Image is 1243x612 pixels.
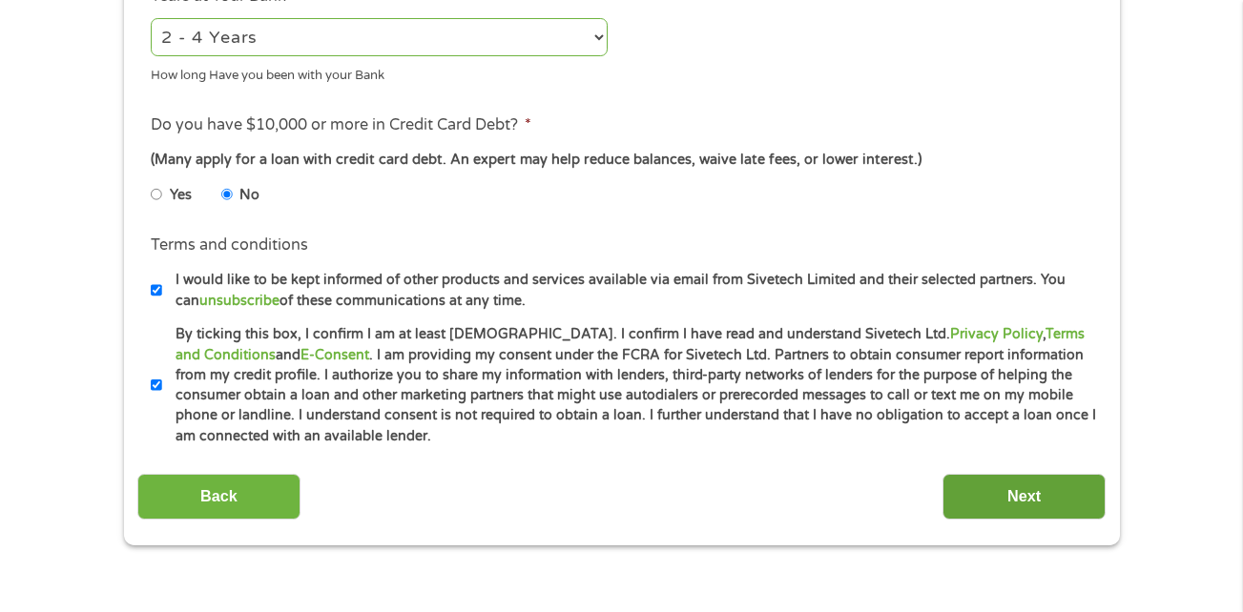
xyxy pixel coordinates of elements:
[151,115,531,135] label: Do you have $10,000 or more in Credit Card Debt?
[151,150,1091,171] div: (Many apply for a loan with credit card debt. An expert may help reduce balances, waive late fees...
[199,293,280,309] a: unsubscribe
[162,324,1098,446] label: By ticking this box, I confirm I am at least [DEMOGRAPHIC_DATA]. I confirm I have read and unders...
[943,474,1106,520] input: Next
[300,347,369,363] a: E-Consent
[239,185,259,206] label: No
[950,326,1043,342] a: Privacy Policy
[170,185,192,206] label: Yes
[162,270,1098,311] label: I would like to be kept informed of other products and services available via email from Sivetech...
[137,474,300,520] input: Back
[151,235,308,255] label: Terms and conditions
[151,60,608,86] div: How long Have you been with your Bank
[176,326,1085,362] a: Terms and Conditions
